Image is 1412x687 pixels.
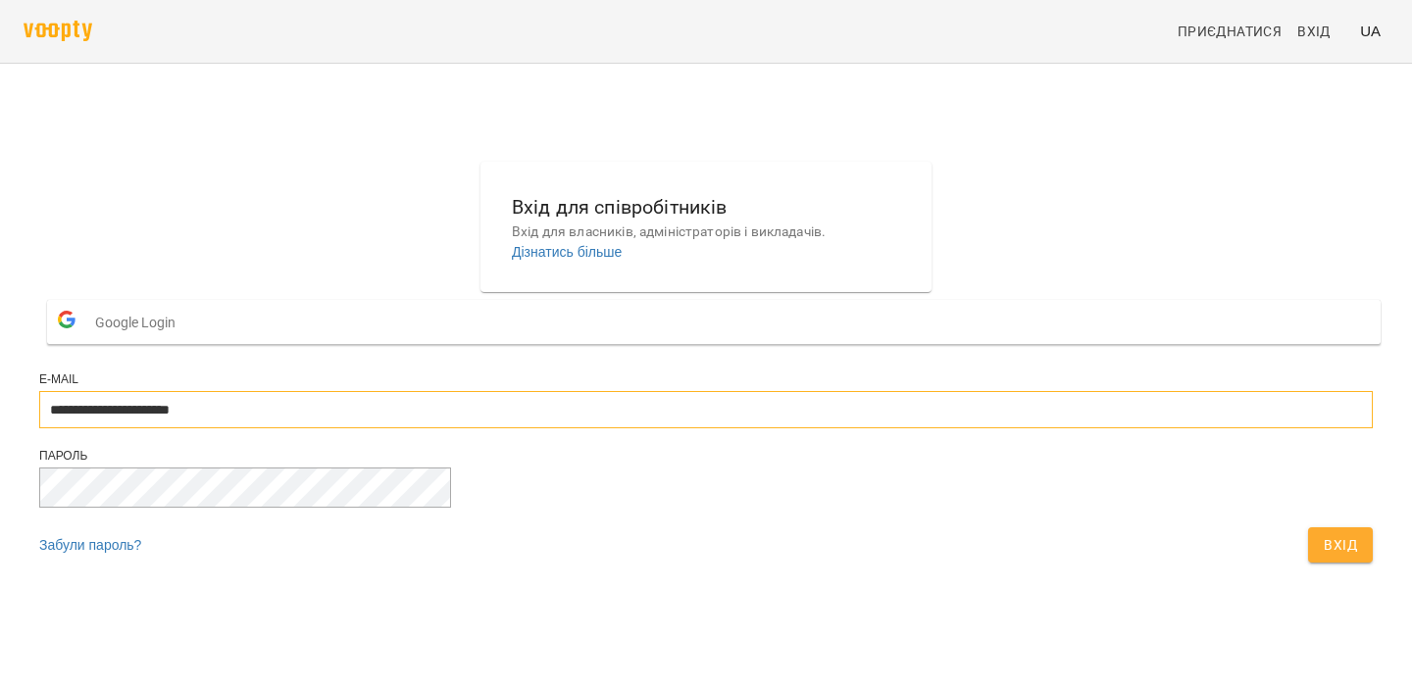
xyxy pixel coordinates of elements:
[95,303,185,342] span: Google Login
[1308,527,1373,563] button: Вхід
[47,300,1381,344] button: Google Login
[1289,14,1352,49] a: Вхід
[1170,14,1289,49] a: Приєднатися
[39,371,1373,388] div: E-mail
[24,21,92,41] img: voopty.png
[1178,20,1282,43] span: Приєднатися
[39,537,141,553] a: Забули пароль?
[512,244,622,260] a: Дізнатись більше
[39,448,1373,465] div: Пароль
[1360,21,1381,41] span: UA
[1324,533,1357,557] span: Вхід
[496,176,916,277] button: Вхід для співробітниківВхід для власників, адміністраторів і викладачів.Дізнатись більше
[1352,13,1388,49] button: UA
[1297,20,1331,43] span: Вхід
[512,192,900,222] h6: Вхід для співробітників
[512,222,900,242] p: Вхід для власників, адміністраторів і викладачів.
